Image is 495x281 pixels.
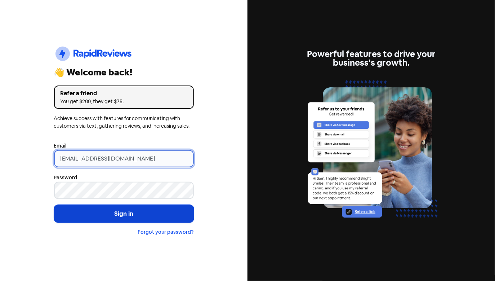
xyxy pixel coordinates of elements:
[302,50,441,67] div: Powerful features to drive your business's growth.
[54,205,194,223] button: Sign in
[302,76,441,231] img: referrals
[61,89,187,98] div: Refer a friend
[61,98,187,105] div: You get $200, they get $75.
[54,68,194,77] div: 👋 Welcome back!
[54,174,77,181] label: Password
[54,142,67,150] label: Email
[54,115,194,130] div: Achieve success with features for communicating with customers via text, gathering reviews, and i...
[54,150,194,167] input: Enter your email address...
[138,229,194,235] a: Forgot your password?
